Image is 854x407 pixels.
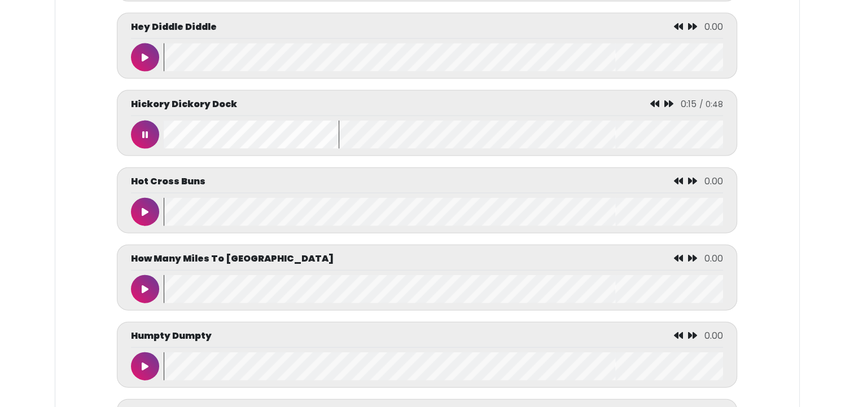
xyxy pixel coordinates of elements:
[681,98,697,110] span: 0:15
[704,329,723,342] span: 0.00
[131,175,205,188] p: Hot Cross Buns
[131,20,217,34] p: Hey Diddle Diddle
[699,99,723,110] span: / 0:48
[704,20,723,33] span: 0.00
[704,252,723,265] span: 0.00
[131,98,237,111] p: Hickory Dickory Dock
[131,329,212,343] p: Humpty Dumpty
[704,175,723,188] span: 0.00
[131,252,334,266] p: How Many Miles To [GEOGRAPHIC_DATA]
